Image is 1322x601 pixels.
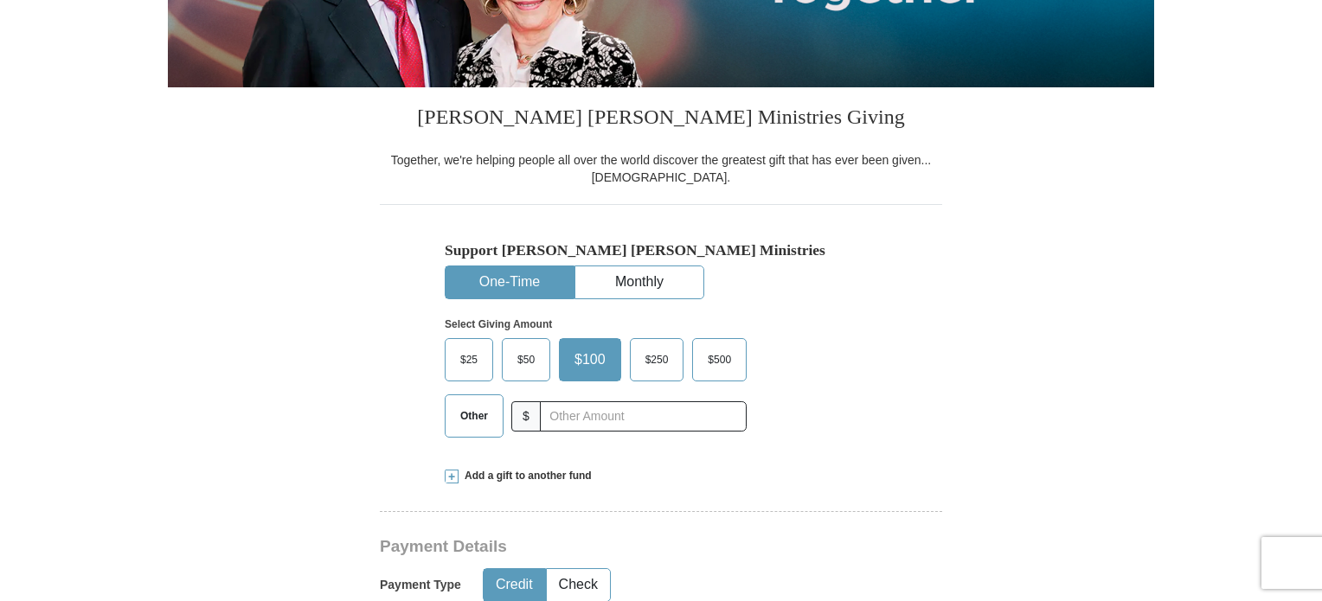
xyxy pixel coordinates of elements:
span: $ [511,401,541,432]
div: Together, we're helping people all over the world discover the greatest gift that has ever been g... [380,151,942,186]
span: $500 [699,347,740,373]
input: Other Amount [540,401,747,432]
h5: Payment Type [380,578,461,592]
h3: Payment Details [380,537,821,557]
span: $100 [566,347,614,373]
h5: Support [PERSON_NAME] [PERSON_NAME] Ministries [445,241,877,259]
button: One-Time [446,266,574,298]
strong: Select Giving Amount [445,318,552,330]
span: $25 [452,347,486,373]
span: $250 [637,347,677,373]
span: $50 [509,347,543,373]
h3: [PERSON_NAME] [PERSON_NAME] Ministries Giving [380,87,942,151]
span: Other [452,403,497,429]
button: Monthly [575,266,703,298]
button: Credit [484,569,545,601]
span: Add a gift to another fund [459,469,592,483]
button: Check [547,569,610,601]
